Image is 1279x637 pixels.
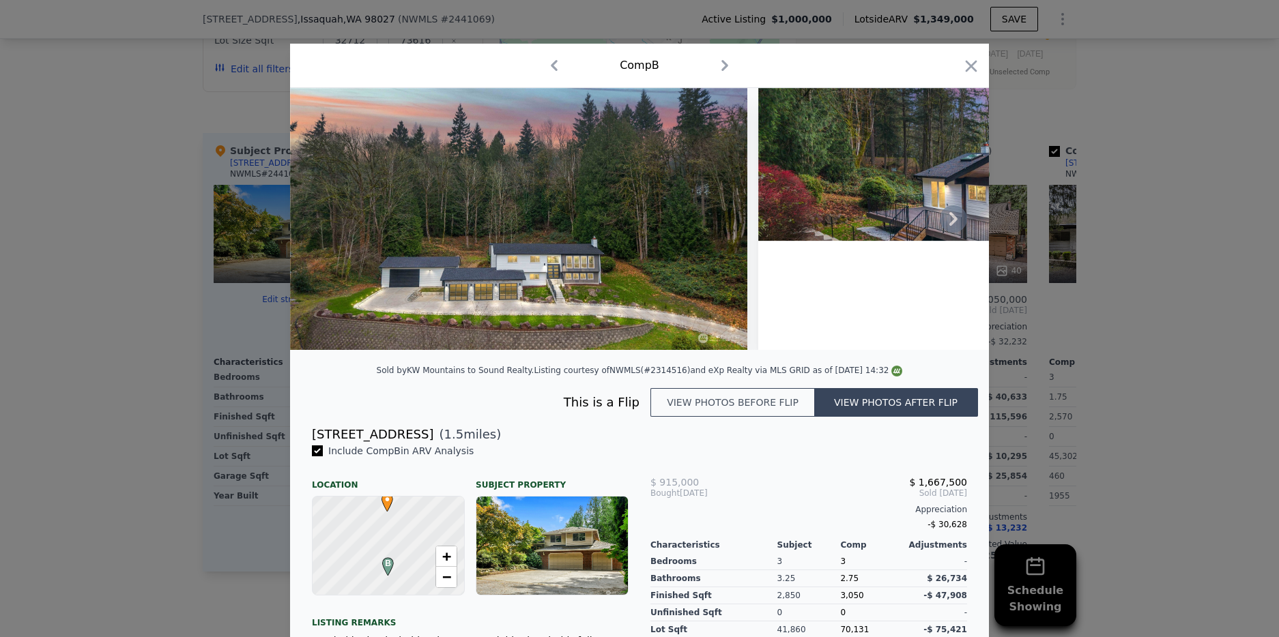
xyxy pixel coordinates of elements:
div: Listing remarks [312,606,629,628]
button: View photos after flip [814,388,978,417]
div: 0 [777,604,841,621]
div: Bedrooms [650,553,777,570]
span: 70,131 [840,625,869,634]
div: [STREET_ADDRESS] [312,425,433,444]
span: 1.5 [444,427,464,441]
div: Appreciation [650,504,967,515]
span: $ 1,667,500 [909,477,967,488]
div: Comp B [620,57,659,74]
div: 2.75 [840,570,904,587]
span: $ 26,734 [927,574,967,583]
span: 3,050 [840,591,863,600]
span: Bought [650,488,680,499]
div: Comp [840,539,904,550]
div: • [378,493,386,501]
div: Adjustments [904,539,967,550]
span: Include Comp B in ARV Analysis [323,445,479,456]
div: [DATE] [650,488,756,499]
button: View photos before flip [650,388,814,417]
span: $ 915,000 [650,477,699,488]
span: 0 [840,608,846,617]
span: -$ 30,628 [928,520,967,529]
span: • [378,489,397,509]
div: Listing courtesy of NWMLS (#2314516) and eXp Realty via MLS GRID as of [DATE] 14:32 [534,366,902,375]
img: Property Img [758,88,1224,350]
div: Location [312,469,465,490]
div: - [904,604,967,621]
div: Bathrooms [650,570,777,587]
span: 3 [840,557,846,566]
div: 2,850 [777,587,841,604]
a: Zoom out [436,567,457,587]
span: B [379,557,397,569]
span: Sold [DATE] [756,488,967,499]
div: - [904,553,967,570]
span: -$ 75,421 [923,625,967,634]
span: + [442,548,451,565]
div: Unfinished Sqft [650,604,777,621]
span: − [442,568,451,585]
div: 3 [777,553,841,570]
span: ( miles) [433,425,501,444]
div: Characteristics [650,539,777,550]
img: NWMLS Logo [891,366,902,376]
div: 3.25 [777,570,841,587]
img: Property Img [290,88,747,350]
div: Subject Property [476,469,629,490]
div: Sold by KW Mountains to Sound Realty . [377,366,534,375]
div: Finished Sqft [650,587,777,604]
div: B [379,557,387,565]
span: -$ 47,908 [923,591,967,600]
div: This is a Flip [312,393,650,412]
a: Zoom in [436,546,457,567]
div: Subject [777,539,841,550]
